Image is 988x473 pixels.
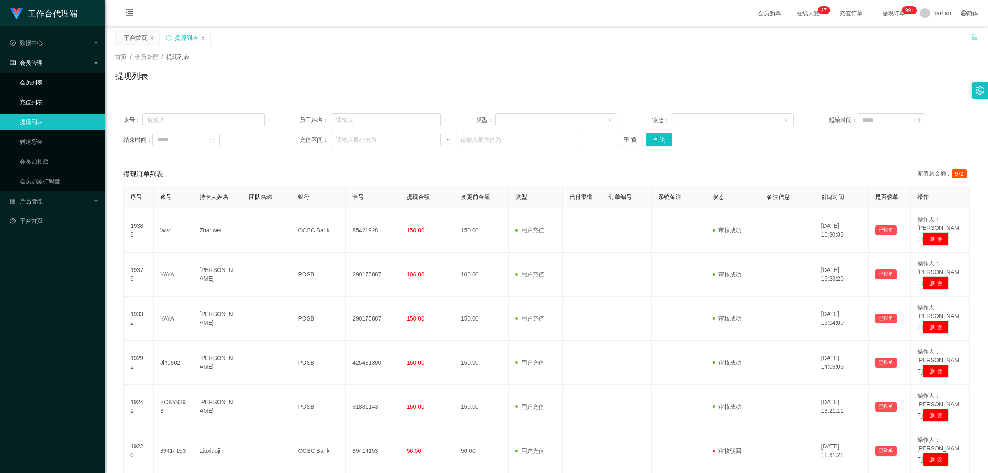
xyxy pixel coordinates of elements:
td: [PERSON_NAME] [193,341,242,385]
td: 290175887 [346,297,400,341]
span: 变更前金额 [461,194,490,200]
td: [PERSON_NAME] [193,385,242,429]
span: 员工姓名： [300,116,331,124]
td: 85421928 [346,208,400,253]
td: [DATE] 15:04:00 [814,297,869,341]
span: 团队名称 [249,194,272,200]
td: 19292 [124,341,154,385]
td: [PERSON_NAME] [193,253,242,297]
i: 图标: sync [166,35,172,41]
td: [DATE] 14:05:05 [814,341,869,385]
span: 账号 [160,194,172,200]
input: 请输入 [331,113,441,126]
span: 审核成功 [713,403,741,410]
button: 已锁单 [875,446,897,456]
span: 类型： [476,116,496,124]
i: 图标: close [149,36,154,41]
span: 备注信息 [767,194,790,200]
div: 提现列表 [175,30,198,46]
button: 已锁单 [875,358,897,368]
span: 150.00 [407,315,424,322]
span: 150.00 [407,227,424,234]
span: 卡号 [352,194,364,200]
span: 起始时间： [829,116,858,124]
td: 19332 [124,297,154,341]
td: POSB [291,253,346,297]
span: ~ [441,136,456,144]
td: 89414153 [346,429,400,473]
i: 图标: down [784,117,789,123]
button: 删 除 [923,453,949,466]
button: 已锁单 [875,225,897,235]
span: / [130,54,132,60]
p: 7 [824,6,827,14]
span: 用户充值 [515,447,544,454]
span: 充值订单 [835,10,867,16]
td: 19220 [124,429,154,473]
td: YAYA [154,253,193,297]
i: 图标: menu-fold [115,0,143,27]
td: [PERSON_NAME] [193,297,242,341]
span: 150.00 [407,403,424,410]
span: 用户充值 [515,271,544,278]
td: OCBC Bank [291,208,346,253]
a: 会员加减打码量 [20,173,99,190]
td: 150.00 [454,341,509,385]
td: 425431390 [346,341,400,385]
span: 在线人数 [792,10,824,16]
span: 是否锁单 [875,194,898,200]
td: Ww [154,208,193,253]
td: 150.00 [454,208,509,253]
i: 图标: calendar [209,137,215,143]
i: 图标: down [607,117,612,123]
i: 图标: close [200,36,205,41]
td: 19242 [124,385,154,429]
span: 56.00 [407,447,421,454]
span: 会员管理 [135,54,158,60]
span: 充值区间： [300,136,331,144]
sup: 1034 [902,6,917,14]
span: 持卡人姓名 [200,194,228,200]
button: 已锁单 [875,269,897,279]
span: 提现金额 [407,194,430,200]
i: 图标: global [961,10,967,16]
a: 会员列表 [20,74,99,91]
td: [DATE] 16:23:20 [814,253,869,297]
a: 会员加扣款 [20,153,99,170]
span: 提现订单 [878,10,909,16]
td: Liuxiaojin [193,429,242,473]
td: Zhanwei [193,208,242,253]
span: 操作人：[PERSON_NAME] [917,436,959,463]
span: 操作人：[PERSON_NAME] [917,260,959,286]
span: 产品管理 [10,198,43,204]
button: 删 除 [923,409,949,422]
td: 91831143 [346,385,400,429]
span: / [161,54,163,60]
td: [DATE] 16:30:38 [814,208,869,253]
i: 图标: calendar [914,117,920,123]
span: 类型 [515,194,527,200]
button: 重 置 [617,133,643,146]
button: 删 除 [923,276,949,290]
sup: 27 [818,6,830,14]
td: 89414153 [154,429,193,473]
button: 删 除 [923,365,949,378]
span: 审核成功 [713,271,741,278]
span: 创建时间 [821,194,844,200]
span: 操作人：[PERSON_NAME] [917,304,959,330]
button: 已锁单 [875,314,897,323]
span: 审核成功 [713,315,741,322]
button: 删 除 [923,232,949,246]
td: 106.00 [454,253,509,297]
span: 系统备注 [658,194,681,200]
td: YAYA [154,297,193,341]
span: 150.00 [407,359,424,366]
div: 平台首页 [124,30,147,46]
span: 操作 [917,194,929,200]
i: 图标: check-circle-o [10,40,16,46]
td: 290175887 [346,253,400,297]
span: 状态： [652,116,672,124]
span: 操作人：[PERSON_NAME] [917,348,959,375]
a: 赠送彩金 [20,133,99,150]
span: 状态 [713,194,724,200]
